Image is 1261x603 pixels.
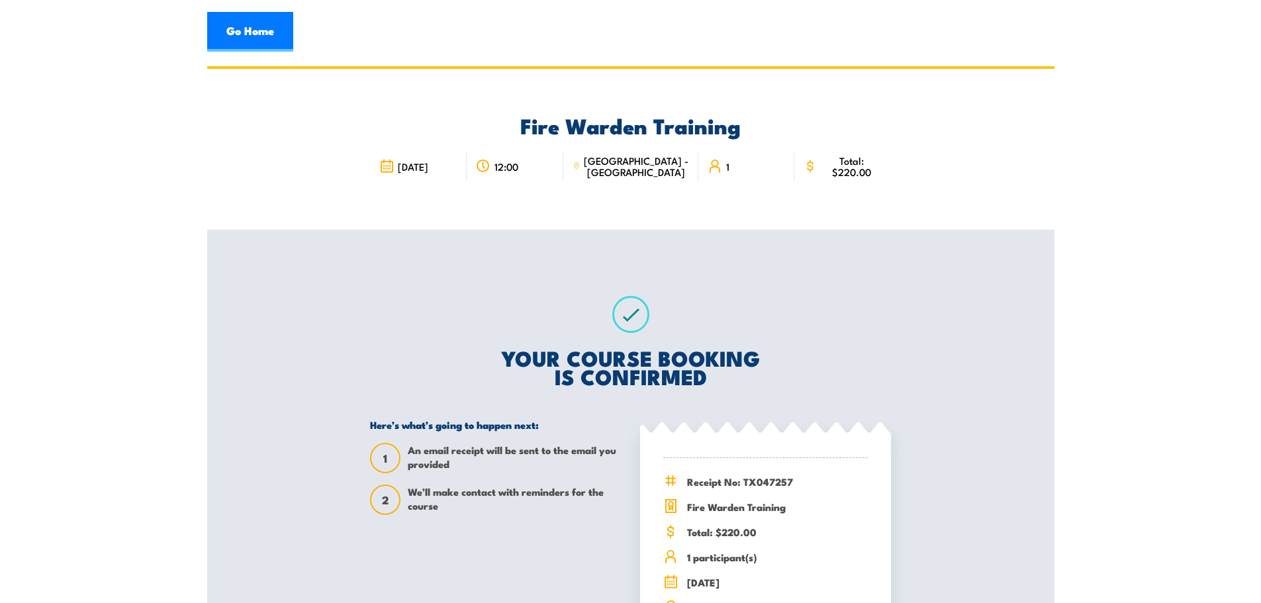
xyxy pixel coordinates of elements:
span: 1 participant(s) [687,549,868,565]
span: Fire Warden Training [687,499,868,514]
span: 12:00 [494,161,518,172]
h2: Fire Warden Training [370,116,891,134]
span: [DATE] [398,161,428,172]
span: 1 [726,161,729,172]
h5: Here’s what’s going to happen next: [370,418,621,431]
span: An email receipt will be sent to the email you provided [408,443,621,473]
span: [DATE] [687,575,868,590]
span: [GEOGRAPHIC_DATA] - [GEOGRAPHIC_DATA] [584,155,689,177]
span: Total: $220.00 [687,524,868,539]
h2: YOUR COURSE BOOKING IS CONFIRMED [370,348,891,385]
span: Receipt No: TX047257 [687,474,868,489]
a: Go Home [207,12,293,52]
span: 2 [371,493,399,507]
span: We’ll make contact with reminders for the course [408,485,621,515]
span: 1 [371,451,399,465]
span: Total: $220.00 [821,155,882,177]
